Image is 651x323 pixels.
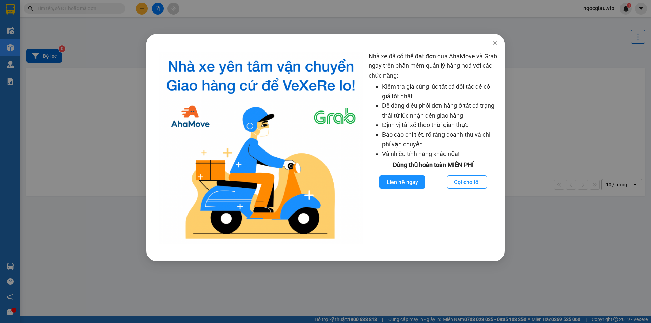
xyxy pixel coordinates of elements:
span: Liên hệ ngay [387,178,418,186]
div: Dùng thử hoàn toàn MIỄN PHÍ [369,160,498,170]
button: Close [486,34,505,53]
img: logo [159,52,363,244]
div: Nhà xe đã có thể đặt đơn qua AhaMove và Grab ngay trên phần mềm quản lý hàng hoá với các chức năng: [369,52,498,244]
span: Gọi cho tôi [454,178,480,186]
button: Liên hệ ngay [379,175,425,189]
li: Và nhiều tính năng khác nữa! [382,149,498,159]
button: Gọi cho tôi [447,175,487,189]
li: Dễ dàng điều phối đơn hàng ở tất cả trạng thái từ lúc nhận đến giao hàng [382,101,498,120]
li: Kiểm tra giá cùng lúc tất cả đối tác để có giá tốt nhất [382,82,498,101]
li: Báo cáo chi tiết, rõ ràng doanh thu và chi phí vận chuyển [382,130,498,149]
span: close [492,40,498,46]
li: Định vị tài xế theo thời gian thực [382,120,498,130]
